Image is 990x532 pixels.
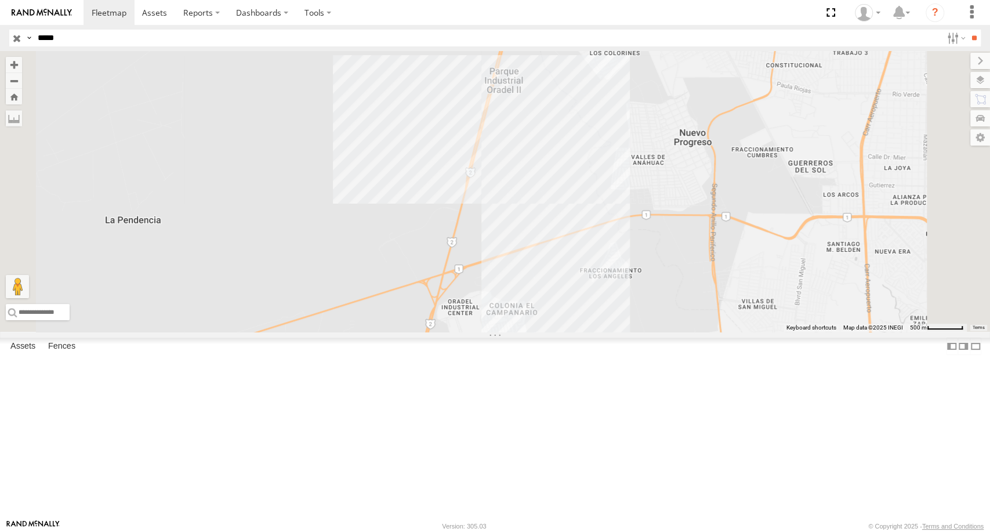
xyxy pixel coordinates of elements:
[868,523,984,530] div: © Copyright 2025 -
[6,57,22,73] button: Zoom in
[922,523,984,530] a: Terms and Conditions
[910,324,927,331] span: 500 m
[6,275,29,298] button: Drag Pegman onto the map to open Street View
[42,338,81,354] label: Fences
[843,324,903,331] span: Map data ©2025 INEGI
[942,30,967,46] label: Search Filter Options
[6,73,22,89] button: Zoom out
[946,338,958,354] label: Dock Summary Table to the Left
[5,338,41,354] label: Assets
[958,338,969,354] label: Dock Summary Table to the Right
[6,520,60,532] a: Visit our Website
[6,110,22,126] label: Measure
[906,324,967,332] button: Map Scale: 500 m per 59 pixels
[786,324,836,332] button: Keyboard shortcuts
[970,338,981,354] label: Hide Summary Table
[970,129,990,146] label: Map Settings
[6,89,22,104] button: Zoom Home
[851,4,884,21] div: Juan Oropeza
[12,9,72,17] img: rand-logo.svg
[926,3,944,22] i: ?
[973,325,985,330] a: Terms
[442,523,486,530] div: Version: 305.03
[24,30,34,46] label: Search Query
